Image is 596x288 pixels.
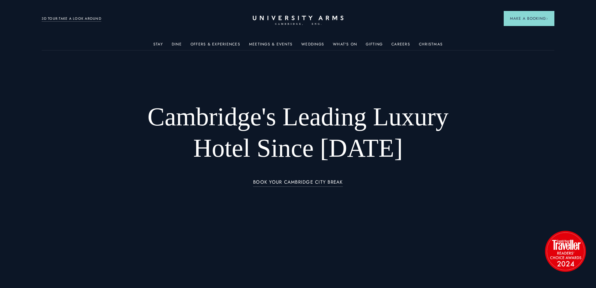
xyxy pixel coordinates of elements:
[253,180,343,187] a: BOOK YOUR CAMBRIDGE CITY BREAK
[542,228,589,275] img: image-2524eff8f0c5d55edbf694693304c4387916dea5-1501x1501-png
[131,101,465,164] h1: Cambridge's Leading Luxury Hotel Since [DATE]
[42,16,101,22] a: 3D TOUR:TAKE A LOOK AROUND
[366,42,383,50] a: Gifting
[191,42,240,50] a: Offers & Experiences
[419,42,443,50] a: Christmas
[504,11,554,26] button: Make a BookingArrow icon
[253,16,344,25] a: Home
[333,42,357,50] a: What's On
[391,42,410,50] a: Careers
[249,42,293,50] a: Meetings & Events
[546,18,548,20] img: Arrow icon
[301,42,324,50] a: Weddings
[510,16,548,21] span: Make a Booking
[172,42,182,50] a: Dine
[153,42,163,50] a: Stay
